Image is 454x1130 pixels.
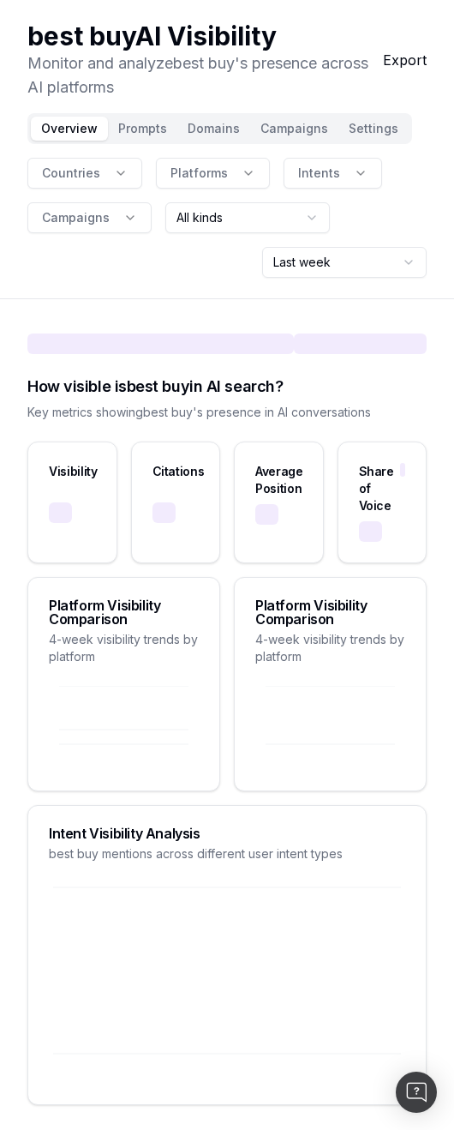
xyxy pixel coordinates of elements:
[170,165,228,182] span: Platforms
[49,598,199,626] div: Platform Visibility Comparison
[27,51,383,99] p: Monitor and analyze best buy 's presence across AI platforms
[298,165,340,182] span: Intents
[27,404,427,421] div: Key metrics showing best buy 's presence in AI conversations
[49,826,405,840] div: Intent Visibility Analysis
[177,117,250,141] button: Domains
[383,50,427,70] button: Export
[42,165,100,182] span: Countries
[49,631,199,665] div: 4-week visibility trends by platform
[255,598,405,626] div: Platform Visibility Comparison
[250,117,338,141] button: Campaigns
[27,21,383,51] h1: best buy AI Visibility
[49,463,98,480] div: Visibility
[255,463,303,497] div: Average Position
[42,209,110,226] span: Campaigns
[359,463,400,514] div: Share of Voice
[31,117,108,141] button: Overview
[108,117,177,141] button: Prompts
[27,375,427,399] div: How visible is best buy in AI search?
[338,117,409,141] button: Settings
[396,1072,437,1113] div: Open Intercom Messenger
[255,631,405,665] div: 4-week visibility trends by platform
[152,463,205,480] div: Citations
[49,845,405,863] div: best buy mentions across different user intent types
